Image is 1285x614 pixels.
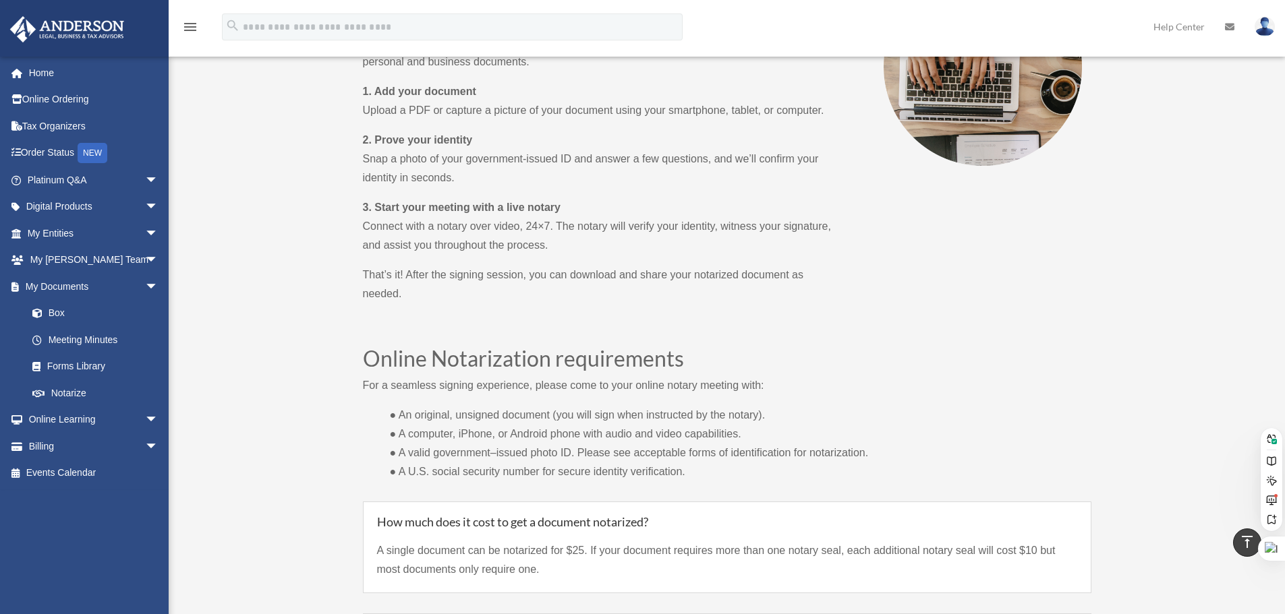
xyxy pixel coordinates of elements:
p: , bringing trust online 24/7 for life’s most important personal and business documents. [363,34,835,82]
a: Meeting Minutes [19,326,179,353]
h5: How much does it cost to get a document notarized? [377,516,1077,528]
a: Billingarrow_drop_down [9,433,179,460]
i: menu [182,19,198,35]
a: Online Learningarrow_drop_down [9,406,179,433]
span: arrow_drop_down [145,433,172,460]
span: arrow_drop_down [145,193,172,221]
a: Online Ordering [9,86,179,113]
a: Platinum Q&Aarrow_drop_down [9,166,179,193]
a: Digital Productsarrow_drop_down [9,193,179,220]
i: vertical_align_top [1239,534,1255,550]
span: arrow_drop_down [145,166,172,194]
a: Notarize [19,379,172,406]
p: For a seamless signing experience, please come to your online notary meeting with: [363,376,1091,406]
img: Anderson Advisors Platinum Portal [6,16,128,42]
a: Events Calendar [9,460,179,487]
div: NEW [78,143,107,163]
img: User Pic [1255,17,1275,36]
a: vertical_align_top [1233,528,1261,557]
a: Tax Organizers [9,113,179,140]
strong: 2. Prove your identity [363,134,473,146]
span: arrow_drop_down [145,247,172,274]
a: My Entitiesarrow_drop_down [9,220,179,247]
strong: 3. Start your meeting with a live notary [363,202,561,213]
p: Connect with a notary over video, 24×7. The notary will verify your identity, witness your signat... [363,198,835,266]
h2: Online Notarization requirements [363,348,1091,376]
a: menu [182,24,198,35]
a: Order StatusNEW [9,140,179,167]
p: A single document can be notarized for $25. If your document requires more than one notary seal, ... [377,541,1077,579]
span: arrow_drop_down [145,220,172,247]
a: My Documentsarrow_drop_down [9,273,179,300]
i: search [225,18,240,33]
a: Forms Library [19,353,179,380]
p: ● An original, unsigned document (you will sign when instructed by the notary). ● A computer, iPh... [363,406,1091,481]
span: arrow_drop_down [145,406,172,434]
strong: 1. Add your document [363,86,476,97]
a: My [PERSON_NAME] Teamarrow_drop_down [9,247,179,274]
p: Upload a PDF or capture a picture of your document using your smartphone, tablet, or computer. [363,82,835,131]
span: arrow_drop_down [145,273,172,301]
a: Box [19,300,179,327]
p: That’s it! After the signing session, you can download and share your notarized document as needed. [363,266,835,303]
a: Home [9,59,179,86]
p: Snap a photo of your government-issued ID and answer a few questions, and we’ll confirm your iden... [363,131,835,198]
